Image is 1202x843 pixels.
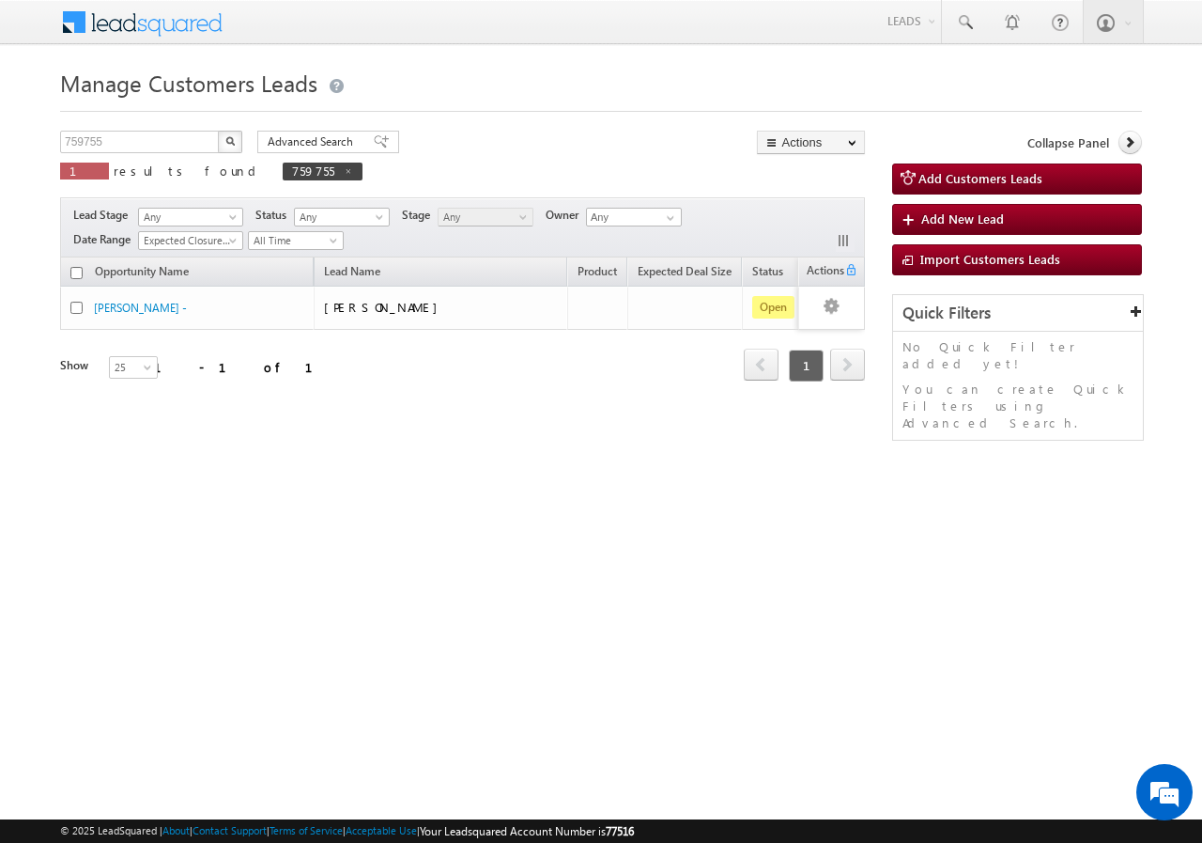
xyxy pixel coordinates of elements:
input: Check all records [70,267,83,279]
span: Lead Name [315,261,390,286]
span: Add Customers Leads [918,170,1042,186]
span: Import Customers Leads [920,251,1060,267]
span: 77516 [606,824,634,838]
span: Manage Customers Leads [60,68,317,98]
a: next [830,351,865,381]
span: results found [114,163,263,179]
span: Advanced Search [268,133,359,150]
a: prev [744,351,778,381]
img: Search [225,136,235,146]
a: Expected Deal Size [628,261,741,286]
a: 25 [109,356,158,379]
span: Product [578,264,617,278]
a: Any [138,208,243,226]
span: Owner [546,207,586,224]
span: prev [744,349,778,381]
span: [PERSON_NAME] [324,299,447,315]
button: Actions [757,131,865,154]
span: Stage [402,207,438,224]
span: Add New Lead [921,211,1004,226]
span: 1 [789,350,824,382]
a: Show All Items [656,209,680,227]
div: Quick Filters [893,295,1143,332]
p: You can create Quick Filters using Advanced Search. [902,381,1133,431]
span: Status [255,207,294,224]
span: Expected Closure Date [139,232,237,249]
span: Collapse Panel [1027,134,1109,151]
a: Opportunity Name [85,261,198,286]
span: Lead Stage [73,207,135,224]
span: 1 [69,163,100,179]
span: All Time [249,232,338,249]
input: Type to Search [586,208,682,226]
span: 759755 [292,163,334,179]
span: Your Leadsquared Account Number is [420,824,634,838]
span: Any [295,209,384,226]
a: Expected Closure Date [138,231,243,250]
a: [PERSON_NAME] - [94,301,187,315]
div: 1 - 1 of 1 [154,356,335,378]
a: Any [438,208,533,226]
span: next [830,349,865,381]
span: Any [139,209,237,226]
span: © 2025 LeadSquared | | | | | [60,822,634,840]
span: Opportunity Name [95,264,189,278]
span: Date Range [73,231,138,248]
p: No Quick Filter added yet! [902,338,1133,372]
span: Any [439,209,528,226]
a: Acceptable Use [346,824,417,836]
span: Actions [799,260,844,285]
a: Status [743,261,793,286]
a: About [162,824,190,836]
a: Terms of Service [270,824,343,836]
span: Open [752,296,794,319]
span: 25 [110,359,160,376]
a: Contact Support [193,824,267,836]
div: Show [60,357,94,374]
a: All Time [248,231,344,250]
a: Any [294,208,390,226]
span: Expected Deal Size [638,264,732,278]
